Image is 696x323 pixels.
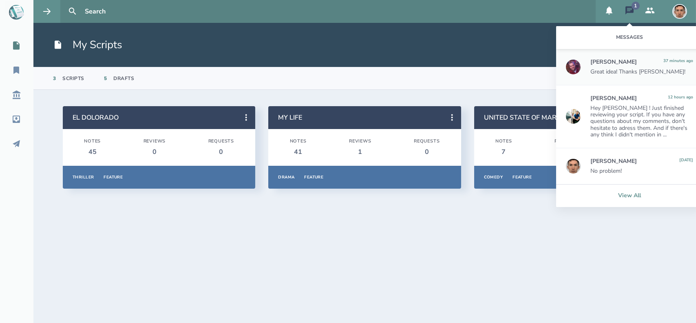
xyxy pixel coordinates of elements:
[208,138,234,144] div: Requests
[349,147,371,156] div: 1
[278,174,294,180] div: Drama
[278,113,302,122] a: MY LIFE
[672,4,687,19] img: user_1756948650-crop.jpg
[555,147,577,156] div: 1
[590,95,637,102] div: [PERSON_NAME]
[104,75,107,82] div: 5
[414,138,440,144] div: Requests
[290,147,307,156] div: 41
[63,75,85,82] div: Scripts
[555,138,577,144] div: Reviews
[668,95,693,102] div: Monday, September 22, 2025 at 12:02:39 AM
[104,174,123,180] div: Feature
[304,174,323,180] div: Feature
[53,75,56,82] div: 3
[663,59,693,65] div: Monday, September 22, 2025 at 11:25:21 AM
[484,174,503,180] div: Comedy
[144,138,166,144] div: Reviews
[590,59,637,65] div: [PERSON_NAME]
[144,147,166,156] div: 0
[590,158,637,165] div: [PERSON_NAME]
[73,174,94,180] div: Thriller
[414,147,440,156] div: 0
[566,60,581,74] img: user_1718118867-crop.jpg
[632,2,640,10] div: 1
[208,147,234,156] div: 0
[484,113,561,122] a: UNITED STATE OF MARS
[84,138,101,144] div: Notes
[349,138,371,144] div: Reviews
[679,158,693,165] div: Wednesday, September 17, 2025 at 4:07:17 PM
[495,138,512,144] div: Notes
[114,75,135,82] div: Drafts
[495,147,512,156] div: 7
[290,138,307,144] div: Notes
[566,109,581,124] img: user_1673573717-crop.jpg
[513,174,532,180] div: Feature
[590,168,693,174] div: No problem!
[53,38,122,52] h1: My Scripts
[84,147,101,156] div: 45
[566,159,581,174] img: user_1756948650-crop.jpg
[73,113,119,122] a: EL DOLORADO
[590,105,693,138] div: Hey [PERSON_NAME] ! Just finished reviewing your script. If you have any questions about my comme...
[590,69,693,75] div: Great idea! Thanks [PERSON_NAME]!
